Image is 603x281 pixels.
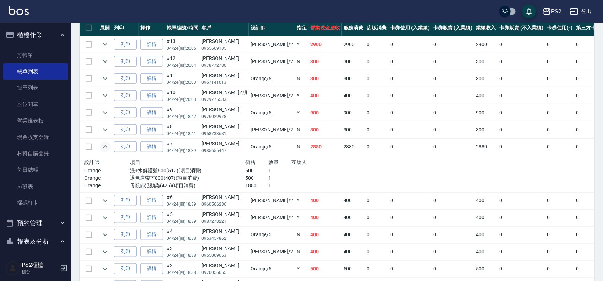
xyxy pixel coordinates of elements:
[545,209,575,226] td: 0
[497,104,545,121] td: 0
[308,87,342,104] td: 400
[308,192,342,209] td: 400
[249,260,295,277] td: Orange /5
[246,160,256,165] span: 價格
[140,90,163,101] a: 詳情
[342,70,365,87] td: 300
[3,162,68,178] a: 每日結帳
[100,264,111,274] button: expand row
[249,53,295,70] td: [PERSON_NAME] /2
[431,36,474,53] td: 0
[165,121,200,138] td: #8
[365,209,389,226] td: 0
[342,36,365,53] td: 2900
[3,145,68,162] a: 材料自購登錄
[100,124,111,135] button: expand row
[140,212,163,223] a: 詳情
[202,194,247,201] div: [PERSON_NAME]
[249,70,295,87] td: Orange /5
[567,5,594,18] button: 登出
[342,87,365,104] td: 400
[308,53,342,70] td: 300
[497,260,545,277] td: 0
[22,261,58,269] h5: PS2櫃檯
[130,160,141,165] span: 項目
[202,89,247,96] div: [PERSON_NAME]?期
[165,260,200,277] td: #2
[551,7,561,16] div: PS2
[365,87,389,104] td: 0
[365,192,389,209] td: 0
[522,4,536,18] button: save
[431,243,474,260] td: 0
[295,209,308,226] td: Y
[165,192,200,209] td: #6
[388,87,431,104] td: 0
[249,87,295,104] td: [PERSON_NAME] /2
[388,20,431,36] th: 卡券使用 (入業績)
[200,20,249,36] th: 客戶
[139,20,165,36] th: 操作
[295,53,308,70] td: N
[342,209,365,226] td: 400
[540,4,564,19] button: PS2
[167,45,198,52] p: 04/24 (四) 20:05
[3,26,68,44] button: 櫃檯作業
[202,113,247,120] p: 0976029978
[249,104,295,121] td: Orange /5
[202,55,247,62] div: [PERSON_NAME]
[342,226,365,243] td: 400
[114,124,137,135] button: 列印
[140,56,163,67] a: 詳情
[308,243,342,260] td: 400
[388,226,431,243] td: 0
[545,87,575,104] td: 0
[497,209,545,226] td: 0
[308,121,342,138] td: 300
[431,209,474,226] td: 0
[388,192,431,209] td: 0
[114,195,137,206] button: 列印
[431,70,474,87] td: 0
[114,39,137,50] button: 列印
[497,121,545,138] td: 0
[497,87,545,104] td: 0
[268,174,291,182] p: 1
[295,192,308,209] td: Y
[308,104,342,121] td: 900
[545,121,575,138] td: 0
[167,62,198,69] p: 04/24 (四) 20:04
[497,36,545,53] td: 0
[84,182,130,189] p: Orange
[202,38,247,45] div: [PERSON_NAME]
[167,113,198,120] p: 04/24 (四) 18:42
[202,130,247,137] p: 0958733681
[474,139,497,155] td: 2880
[249,209,295,226] td: [PERSON_NAME] /2
[545,70,575,87] td: 0
[365,53,389,70] td: 0
[545,260,575,277] td: 0
[497,139,545,155] td: 0
[497,20,545,36] th: 卡券販賣 (不入業績)
[295,226,308,243] td: N
[545,104,575,121] td: 0
[3,195,68,211] a: 掃碼打卡
[431,121,474,138] td: 0
[249,192,295,209] td: [PERSON_NAME] /2
[308,36,342,53] td: 2900
[497,192,545,209] td: 0
[268,182,291,189] p: 1
[291,160,307,165] span: 互助人
[3,80,68,96] a: 掛單列表
[140,107,163,118] a: 詳情
[202,123,247,130] div: [PERSON_NAME]
[365,139,389,155] td: 0
[3,214,68,232] button: 預約管理
[246,167,269,174] p: 500
[474,260,497,277] td: 500
[165,36,200,53] td: #13
[114,107,137,118] button: 列印
[295,87,308,104] td: Y
[100,90,111,101] button: expand row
